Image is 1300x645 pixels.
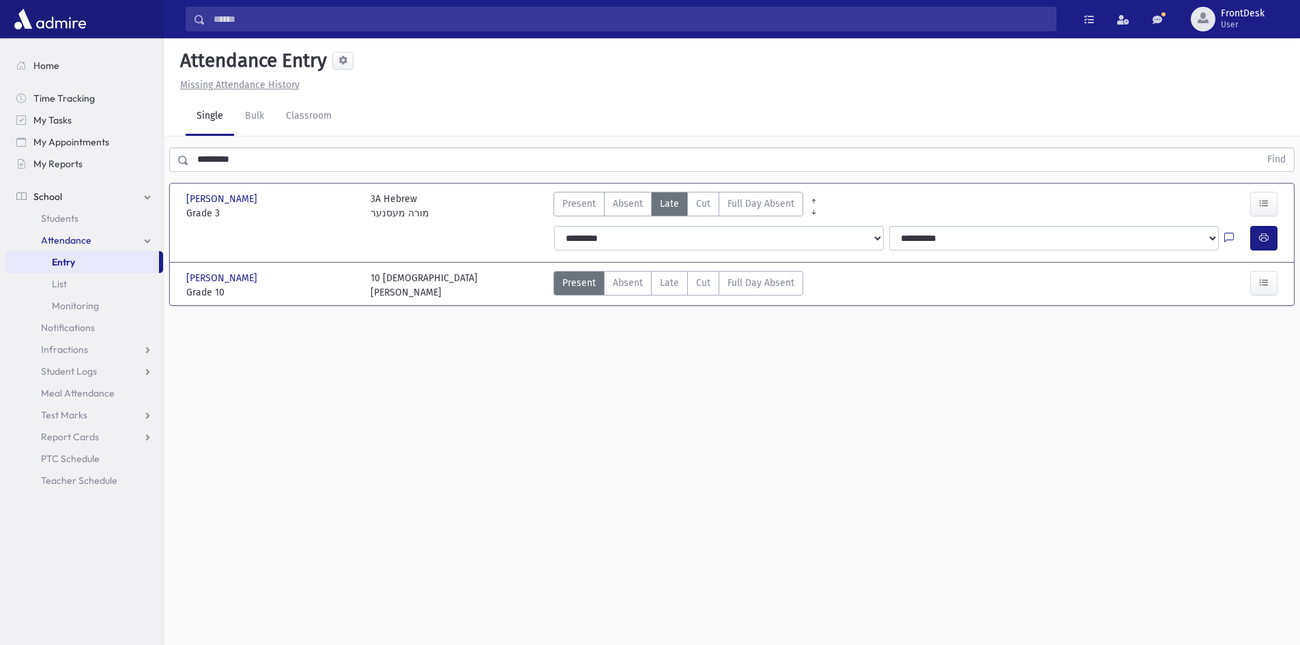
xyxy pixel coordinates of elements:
a: Monitoring [5,295,163,317]
a: School [5,186,163,207]
span: Monitoring [52,300,99,312]
span: Present [562,276,596,290]
span: Attendance [41,234,91,246]
a: My Reports [5,153,163,175]
div: AttTypes [553,271,803,300]
div: 10 [DEMOGRAPHIC_DATA] [PERSON_NAME] [371,271,478,300]
a: Missing Attendance History [175,79,300,91]
a: Students [5,207,163,229]
a: Classroom [275,98,343,136]
span: Time Tracking [33,92,95,104]
a: Infractions [5,339,163,360]
span: Notifications [41,321,95,334]
span: Late [660,197,679,211]
span: [PERSON_NAME] [186,192,260,206]
a: Home [5,55,163,76]
a: Time Tracking [5,87,163,109]
span: User [1221,19,1265,30]
a: Report Cards [5,426,163,448]
span: Infractions [41,343,88,356]
button: Find [1259,148,1294,171]
a: My Tasks [5,109,163,131]
span: Full Day Absent [727,276,794,290]
a: Notifications [5,317,163,339]
span: Absent [613,276,643,290]
span: Grade 10 [186,285,357,300]
h5: Attendance Entry [175,49,327,72]
span: FrontDesk [1221,8,1265,19]
span: List [52,278,67,290]
span: Test Marks [41,409,87,421]
a: My Appointments [5,131,163,153]
a: Student Logs [5,360,163,382]
span: Cut [696,276,710,290]
span: School [33,190,62,203]
div: 3A Hebrew מורה מעסנער [371,192,429,220]
span: Teacher Schedule [41,474,117,487]
u: Missing Attendance History [180,79,300,91]
input: Search [205,7,1056,31]
span: My Reports [33,158,83,170]
a: Teacher Schedule [5,470,163,491]
span: Home [33,59,59,72]
a: Attendance [5,229,163,251]
span: PTC Schedule [41,453,100,465]
span: Grade 3 [186,206,357,220]
span: Report Cards [41,431,99,443]
span: Student Logs [41,365,97,377]
span: Present [562,197,596,211]
span: Meal Attendance [41,387,115,399]
a: Single [186,98,234,136]
a: List [5,273,163,295]
img: AdmirePro [11,5,89,33]
span: My Tasks [33,114,72,126]
span: Full Day Absent [727,197,794,211]
a: Meal Attendance [5,382,163,404]
div: AttTypes [553,192,803,220]
span: [PERSON_NAME] [186,271,260,285]
span: My Appointments [33,136,109,148]
span: Absent [613,197,643,211]
span: Late [660,276,679,290]
a: Test Marks [5,404,163,426]
span: Entry [52,256,75,268]
span: Students [41,212,78,225]
a: Entry [5,251,159,273]
span: Cut [696,197,710,211]
a: Bulk [234,98,275,136]
a: PTC Schedule [5,448,163,470]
